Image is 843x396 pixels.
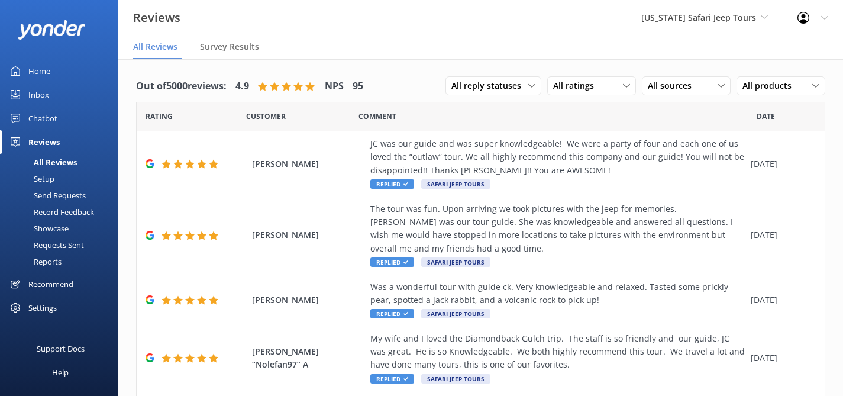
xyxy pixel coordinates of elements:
div: Settings [28,296,57,320]
div: [DATE] [751,228,810,242]
span: Safari Jeep Tours [421,309,490,318]
div: Support Docs [37,337,85,360]
div: Showcase [7,220,69,237]
span: All sources [648,79,699,92]
div: [DATE] [751,157,810,170]
span: All products [742,79,799,92]
div: All Reviews [7,154,77,170]
span: Safari Jeep Tours [421,179,490,189]
span: Replied [370,179,414,189]
div: Home [28,59,50,83]
span: [US_STATE] Safari Jeep Tours [641,12,756,23]
h4: 4.9 [235,79,249,94]
a: Send Requests [7,187,118,204]
div: Requests Sent [7,237,84,253]
h4: NPS [325,79,344,94]
span: Replied [370,309,414,318]
span: Safari Jeep Tours [421,374,490,384]
span: [PERSON_NAME] [252,157,364,170]
span: Date [757,111,775,122]
span: Replied [370,374,414,384]
div: Help [52,360,69,384]
span: Replied [370,257,414,267]
span: All ratings [553,79,601,92]
div: Was a wonderful tour with guide ck. Very knowledgeable and relaxed. Tasted some prickly pear, spo... [370,281,745,307]
span: All reply statuses [451,79,528,92]
h4: Out of 5000 reviews: [136,79,227,94]
span: Survey Results [200,41,259,53]
span: [PERSON_NAME] “Nolefan97” A [252,345,364,372]
div: The tour was fun. Upon arriving we took pictures with the jeep for memories. [PERSON_NAME] was ou... [370,202,745,256]
span: Date [146,111,173,122]
a: Showcase [7,220,118,237]
div: Inbox [28,83,49,107]
div: [DATE] [751,294,810,307]
a: Requests Sent [7,237,118,253]
div: Send Requests [7,187,86,204]
span: Safari Jeep Tours [421,257,490,267]
span: [PERSON_NAME] [252,294,364,307]
span: Question [358,111,396,122]
div: JC was our guide and was super knowledgeable! We were a party of four and each one of us loved th... [370,137,745,177]
div: Setup [7,170,54,187]
a: Setup [7,170,118,187]
img: yonder-white-logo.png [18,20,86,40]
div: Reviews [28,130,60,154]
div: My wife and I loved the Diamondback Gulch trip. The staff is so friendly and our guide, JC was gr... [370,332,745,372]
div: Record Feedback [7,204,94,220]
a: All Reviews [7,154,118,170]
h4: 95 [353,79,363,94]
h3: Reviews [133,8,180,27]
span: Date [246,111,286,122]
span: All Reviews [133,41,177,53]
a: Reports [7,253,118,270]
div: Recommend [28,272,73,296]
div: Chatbot [28,107,57,130]
div: [DATE] [751,352,810,365]
span: [PERSON_NAME] [252,228,364,242]
a: Record Feedback [7,204,118,220]
div: Reports [7,253,62,270]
